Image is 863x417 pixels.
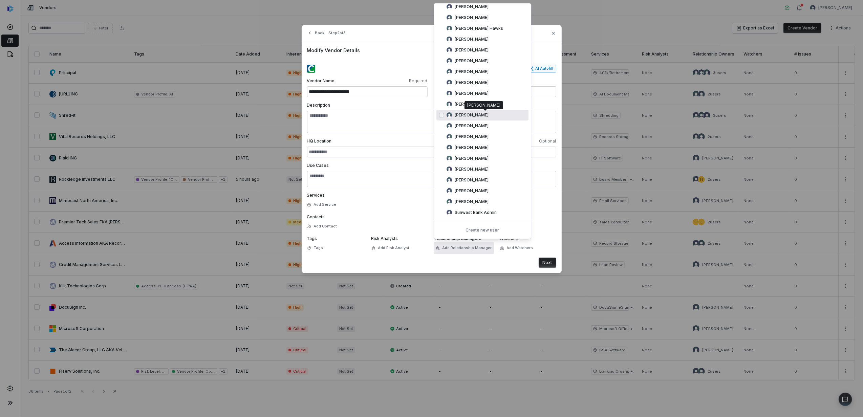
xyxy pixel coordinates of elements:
button: Add Watchers [498,242,535,254]
span: Modify Vendor Details [307,47,556,54]
button: Back [305,27,327,39]
img: Patti Lee avatar [447,156,452,161]
span: Description [307,103,330,108]
span: Tags [314,245,323,250]
span: Watchers [500,236,519,241]
button: Add Service [305,199,339,211]
img: Sunwest Bank Admin avatar [447,210,452,215]
img: Carlin Fuge avatar [447,4,452,9]
img: Paddy Gonzalez avatar [447,145,452,150]
span: [PERSON_NAME] [455,177,489,183]
span: [PERSON_NAME] [455,123,489,129]
span: [PERSON_NAME] [455,134,489,139]
span: [PERSON_NAME] [455,102,489,107]
img: Coury Hawks avatar [447,26,452,31]
img: John Hennessey avatar [447,80,452,85]
span: [PERSON_NAME] [455,4,489,9]
span: Use Cases [307,163,329,168]
button: Next [539,258,556,268]
img: Cody Carter avatar [447,15,452,20]
span: [PERSON_NAME] [455,58,489,64]
img: Shawn Kirshner avatar [447,199,452,204]
span: [PERSON_NAME] [455,15,489,20]
span: [PERSON_NAME] [455,91,489,96]
img: Raymond Rindone avatar [447,167,452,172]
img: Nicole Smith avatar [447,134,452,139]
span: [PERSON_NAME] [455,145,489,150]
span: Step 2 of 3 [329,30,346,36]
img: Jennie Le avatar [447,58,452,64]
span: Optional [433,138,556,144]
span: Vendor Name [307,78,366,84]
span: HQ Location [307,138,430,144]
span: [PERSON_NAME] Hawks [455,26,503,31]
span: Risk Analysts [371,236,398,241]
span: [PERSON_NAME] [455,47,489,53]
span: Add Risk Analyst [378,245,410,250]
img: Sanya Allmaras avatar [447,188,452,194]
span: [PERSON_NAME] [455,112,489,118]
img: Ryan Stomp avatar [447,177,452,183]
span: Sunwest Bank Admin [455,210,497,215]
img: Joe Grewe avatar [447,69,452,74]
button: AI Autofill [526,65,556,73]
span: Tags [307,236,317,241]
span: Required [369,78,428,84]
button: Create new user [436,223,529,237]
img: Nancy Zezza avatar [447,123,452,129]
span: [PERSON_NAME] [455,167,489,172]
span: [PERSON_NAME] [455,188,489,194]
img: Kara Trebs avatar [447,91,452,96]
img: Harry Cupp avatar [447,47,452,53]
span: Contacts [307,214,325,219]
span: [PERSON_NAME] [455,199,489,204]
span: [PERSON_NAME] [455,156,489,161]
button: Add Contact [305,220,339,233]
span: [PERSON_NAME] [455,69,489,74]
span: [PERSON_NAME] [455,37,489,42]
div: [PERSON_NAME] [467,103,500,108]
span: [PERSON_NAME] [455,80,489,85]
img: Kimberly Watson avatar [447,102,452,107]
span: Add Relationship Manager [443,245,492,250]
span: Services [307,193,325,198]
span: Relationship Managers [436,236,482,241]
img: Melody Daugherty avatar [447,112,452,118]
img: Dwight Flenniken avatar [447,37,452,42]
